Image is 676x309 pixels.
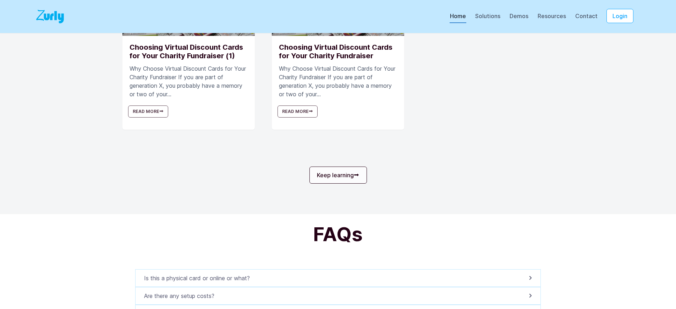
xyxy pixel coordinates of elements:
[135,287,541,305] button: Are there any setup costs?
[277,105,318,118] a: Read More⮕
[450,12,466,23] a: Home
[509,12,529,23] a: Demos
[34,9,68,25] img: Logo
[475,12,501,24] div: Solutions
[130,43,248,64] h3: Choosing Virtual Discount Cards for Your Charity Fundraiser (1)
[598,12,642,20] a: Login
[279,43,397,64] h3: Choosing Virtual Discount Cards for Your Charity Fundraiser
[130,64,248,98] p: Why Choose Virtual Discount Cards for Your Charity Fundraiser If you are part of generation X, yo...
[606,9,633,23] button: Login
[144,274,254,282] p: Is this a physical card or online or what?
[309,167,367,184] a: Keep learning⮕
[537,12,566,23] a: Resources
[135,269,541,287] button: Is this a physical card or online or what?
[128,105,168,118] a: Read More⮕
[279,64,397,98] p: Why Choose Virtual Discount Cards for Your Charity Fundraiser If you are part of generation X, yo...
[144,292,219,300] p: Are there any setup costs?
[575,12,598,23] a: Contact
[623,288,669,305] iframe: Opens a widget where you can find more information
